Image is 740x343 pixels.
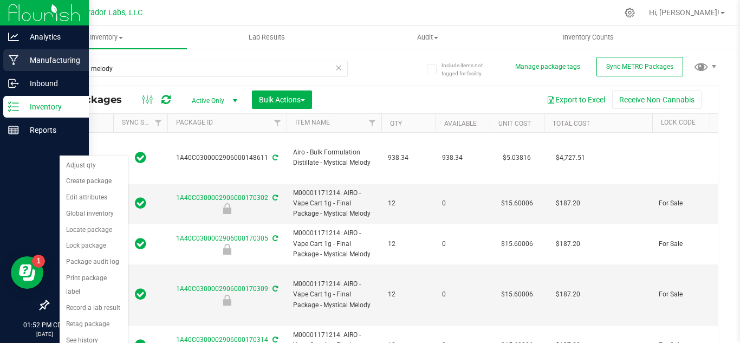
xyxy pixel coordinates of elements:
[335,61,342,75] span: Clear
[234,33,300,42] span: Lab Results
[442,239,483,249] span: 0
[60,254,128,270] li: Package audit log
[295,119,330,126] a: Item Name
[649,8,719,17] span: Hi, [PERSON_NAME]!
[293,228,375,260] span: M00001171214: AIRO - Vape Cart 1g - Final Package - Mystical Melody
[32,255,45,268] iframe: Resource center unread badge
[490,224,544,264] td: $15.60006
[442,61,496,77] span: Include items not tagged for facility
[26,33,187,42] span: Inventory
[60,270,128,300] li: Print package label
[550,196,586,211] span: $187.20
[60,300,128,316] li: Record a lab result
[388,239,429,249] span: 12
[60,206,128,222] li: Global inventory
[612,90,702,109] button: Receive Non-Cannabis
[550,236,586,252] span: $187.20
[490,184,544,224] td: $15.60006
[166,244,288,255] div: For Sale
[19,124,84,137] p: Reports
[388,198,429,209] span: 12
[60,173,128,190] li: Create package
[26,26,187,49] a: Inventory
[176,119,213,126] a: Package ID
[122,119,164,126] a: Sync Status
[659,198,727,209] span: For Sale
[60,316,128,333] li: Retag package
[150,114,167,132] a: Filter
[540,90,612,109] button: Export to Excel
[553,120,590,127] a: Total Cost
[135,236,146,251] span: In Sync
[271,194,278,202] span: Sync from Compliance System
[490,264,544,326] td: $15.60006
[60,190,128,206] li: Edit attributes
[135,150,146,165] span: In Sync
[363,114,381,132] a: Filter
[89,151,102,166] span: select
[293,279,375,310] span: M00001171214: AIRO - Vape Cart 1g - Final Package - Mystical Melody
[606,63,673,70] span: Sync METRC Packages
[442,198,483,209] span: 0
[444,120,477,127] a: Available
[8,101,19,112] inline-svg: Inventory
[176,194,268,202] a: 1A40C0300002906000170302
[271,154,278,161] span: Sync from Compliance System
[79,8,142,17] span: Curador Labs, LLC
[271,235,278,242] span: Sync from Compliance System
[5,320,84,330] p: 01:52 PM CDT
[166,295,288,306] div: For Sale
[442,289,483,300] span: 0
[60,222,128,238] li: Locate package
[271,285,278,293] span: Sync from Compliance System
[596,57,683,76] button: Sync METRC Packages
[550,287,586,302] span: $187.20
[8,125,19,135] inline-svg: Reports
[347,26,508,49] a: Audit
[19,30,84,43] p: Analytics
[60,238,128,254] li: Lock package
[348,33,508,42] span: Audit
[8,78,19,89] inline-svg: Inbound
[176,285,268,293] a: 1A40C0300002906000170309
[19,77,84,90] p: Inbound
[166,203,288,214] div: For Sale
[135,196,146,211] span: In Sync
[659,289,727,300] span: For Sale
[60,158,128,174] li: Adjust qty
[390,120,402,127] a: Qty
[252,90,312,109] button: Bulk Actions
[293,147,375,168] span: Airo - Bulk Formulation Distillate - Mystical Melody
[166,153,288,163] div: 1A40C0300002906000148611
[5,330,84,338] p: [DATE]
[269,114,287,132] a: Filter
[490,133,544,184] td: $5.03816
[659,239,727,249] span: For Sale
[135,287,146,302] span: In Sync
[8,55,19,66] inline-svg: Manufacturing
[19,100,84,113] p: Inventory
[19,54,84,67] p: Manufacturing
[442,153,483,163] span: 938.34
[11,256,43,289] iframe: Resource center
[388,153,429,163] span: 938.34
[176,235,268,242] a: 1A40C0300002906000170305
[48,61,348,77] input: Search Package ID, Item Name, SKU, Lot or Part Number...
[661,119,696,126] a: Lock Code
[187,26,348,49] a: Lab Results
[550,150,590,166] span: $4,727.51
[56,94,133,106] span: All Packages
[515,62,580,72] button: Manage package tags
[508,26,669,49] a: Inventory Counts
[259,95,305,104] span: Bulk Actions
[498,120,531,127] a: Unit Cost
[8,31,19,42] inline-svg: Analytics
[623,8,637,18] div: Manage settings
[548,33,628,42] span: Inventory Counts
[293,188,375,219] span: M00001171214: AIRO - Vape Cart 1g - Final Package - Mystical Melody
[388,289,429,300] span: 12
